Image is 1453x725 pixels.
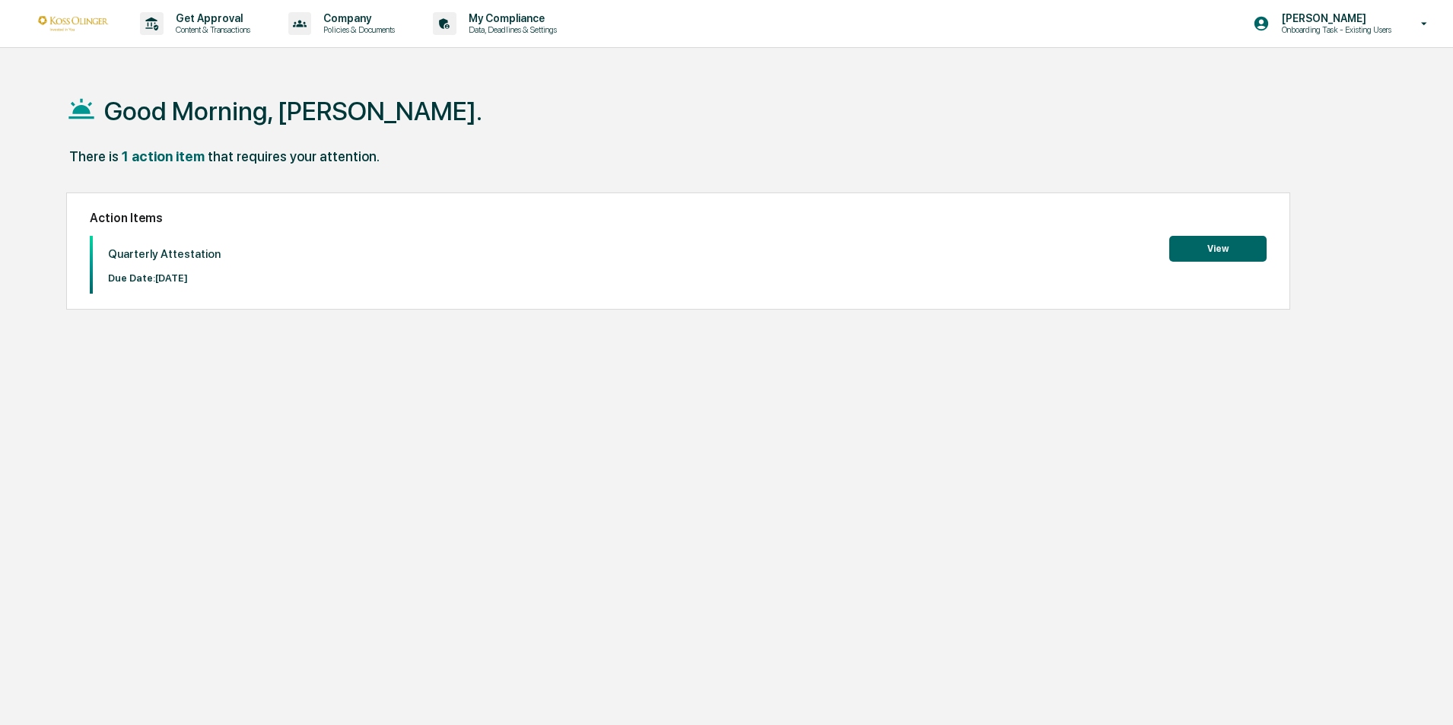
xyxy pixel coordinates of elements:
[311,24,402,35] p: Policies & Documents
[108,247,221,261] p: Quarterly Attestation
[164,24,258,35] p: Content & Transactions
[1169,240,1267,255] a: View
[104,96,482,126] h1: Good Morning, [PERSON_NAME].
[456,12,564,24] p: My Compliance
[37,16,110,30] img: logo
[1270,12,1399,24] p: [PERSON_NAME]
[164,12,258,24] p: Get Approval
[1270,24,1399,35] p: Onboarding Task - Existing Users
[456,24,564,35] p: Data, Deadlines & Settings
[90,211,1267,225] h2: Action Items
[311,12,402,24] p: Company
[1169,236,1267,262] button: View
[122,148,205,164] div: 1 action item
[69,148,119,164] div: There is
[208,148,380,164] div: that requires your attention.
[108,272,221,284] p: Due Date: [DATE]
